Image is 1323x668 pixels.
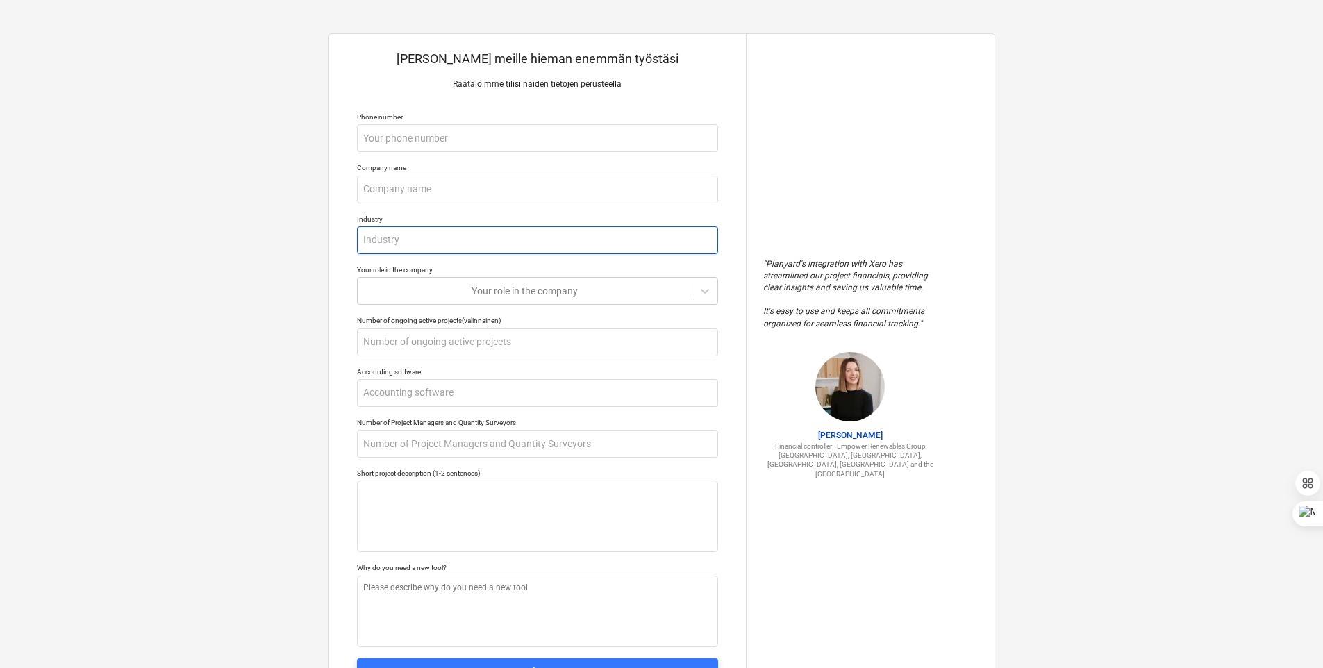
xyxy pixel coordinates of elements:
[763,451,938,478] p: [GEOGRAPHIC_DATA], [GEOGRAPHIC_DATA], [GEOGRAPHIC_DATA], [GEOGRAPHIC_DATA] and the [GEOGRAPHIC_DATA]
[357,78,718,90] p: Räätälöimme tilisi näiden tietojen perusteella
[763,430,938,442] p: [PERSON_NAME]
[357,379,718,407] input: Accounting software
[357,176,718,203] input: Company name
[357,124,718,152] input: Your phone number
[357,316,718,325] div: Number of ongoing active projects (valinnainen)
[357,418,718,427] div: Number of Project Managers and Quantity Surveyors
[357,265,718,274] div: Your role in the company
[357,163,718,172] div: Company name
[357,112,718,122] div: Phone number
[815,352,885,421] img: Sharon Brown
[357,367,718,376] div: Accounting software
[357,563,718,572] div: Why do you need a new tool?
[357,215,718,224] div: Industry
[1254,601,1323,668] iframe: Chat Widget
[763,258,938,330] p: " Planyard's integration with Xero has streamlined our project financials, providing clear insigh...
[357,430,718,458] input: Number of Project Managers and Quantity Surveyors
[763,442,938,451] p: Financial controller - Empower Renewables Group
[357,328,718,356] input: Number of ongoing active projects
[357,51,718,67] p: [PERSON_NAME] meille hieman enemmän työstäsi
[357,469,718,478] div: Short project description (1-2 sentences)
[357,226,718,254] input: Industry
